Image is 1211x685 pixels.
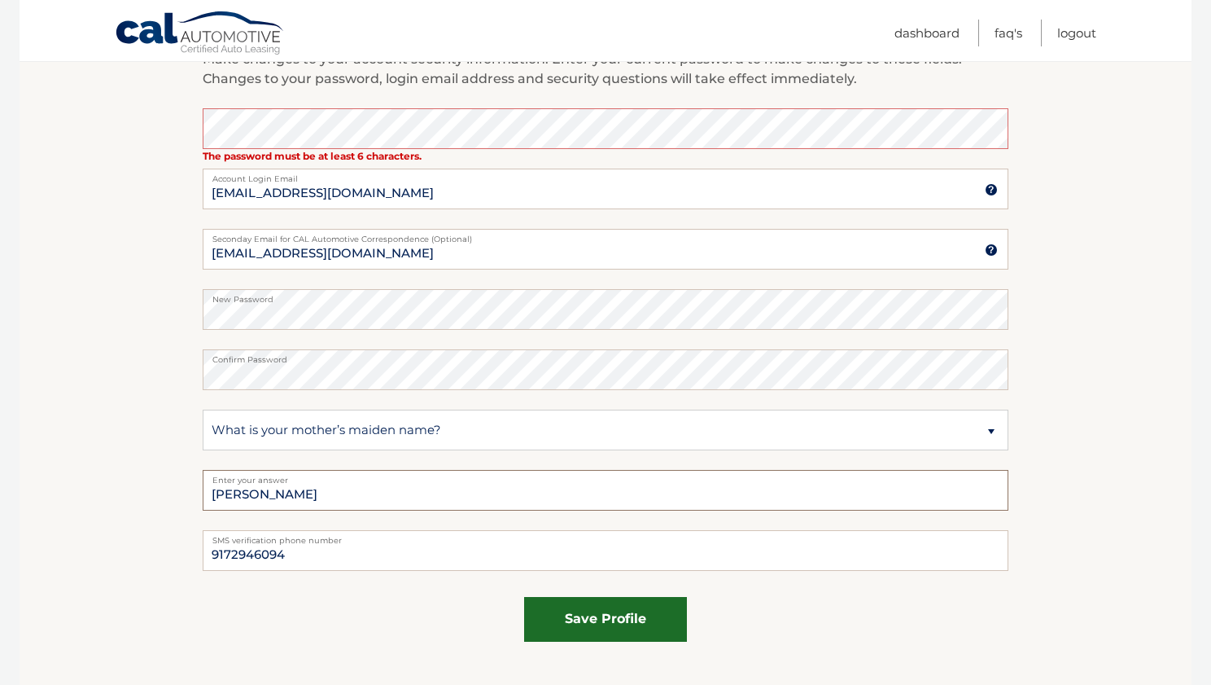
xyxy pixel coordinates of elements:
label: SMS verification phone number [203,530,1008,543]
img: tooltip.svg [985,244,998,257]
input: Account Login Email [203,169,1008,209]
input: Enter your answer [203,470,1008,511]
a: FAQ's [995,20,1022,46]
strong: The password must be at least 6 characters. [203,150,422,162]
label: Account Login Email [203,169,1008,182]
a: Cal Automotive [115,11,286,58]
a: Dashboard [894,20,960,46]
p: Make changes to your account security information. Enter your current password to make changes to... [203,50,1008,89]
label: Seconday Email for CAL Automotive Correspondence (Optional) [203,229,1008,242]
input: Seconday Email for CAL Automotive Correspondence (Optional) [203,229,1008,270]
label: New Password [203,289,1008,302]
img: tooltip.svg [985,183,998,196]
button: save profile [524,597,687,642]
label: Confirm Password [203,349,1008,362]
a: Logout [1057,20,1096,46]
label: Enter your answer [203,470,1008,483]
input: Telephone number for SMS login verification [203,530,1008,571]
